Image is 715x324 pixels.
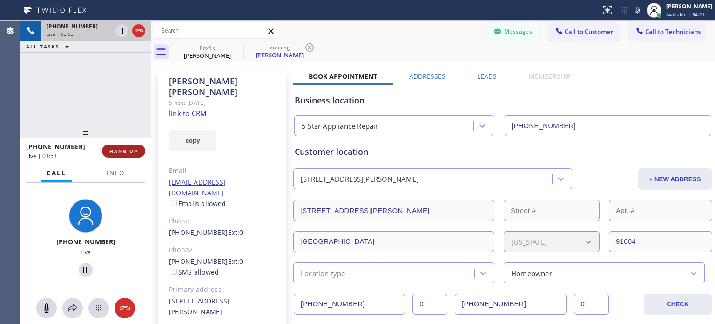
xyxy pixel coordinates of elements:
[171,269,177,275] input: SMS allowed
[477,72,497,81] label: Leads
[171,200,177,206] input: Emails allowed
[638,168,712,190] button: + NEW ADDRESS
[88,298,109,318] button: Open dialpad
[102,145,145,158] button: HANG UP
[26,142,85,151] span: [PHONE_NUMBER]
[505,115,711,136] input: Phone Number
[294,294,405,315] input: Phone Number
[26,43,60,50] span: ALL TASKS
[666,11,705,18] span: Available | 54:21
[169,109,207,118] a: link to CRM
[574,294,609,315] input: Ext. 2
[47,169,66,177] span: Call
[169,228,228,237] a: [PHONE_NUMBER]
[101,164,130,182] button: Info
[132,24,145,37] button: Hang up
[511,268,552,278] div: Homeowner
[244,44,315,51] div: booking
[666,2,712,10] div: [PERSON_NAME]
[309,72,377,81] label: Book Appointment
[228,257,243,266] span: Ext: 0
[47,31,74,37] span: Live | 03:53
[629,23,706,41] button: Call to Technicians
[631,4,644,17] button: Mute
[62,298,83,318] button: Open directory
[455,294,566,315] input: Phone Number 2
[169,245,276,255] div: Phone2
[56,237,115,246] span: [PHONE_NUMBER]
[504,200,600,221] input: Street #
[172,41,243,62] div: Lisa Podell
[169,268,219,276] label: SMS allowed
[609,200,712,221] input: Apt. #
[644,294,712,315] button: CHECK
[109,148,138,154] span: HANG UP
[115,298,135,318] button: Hang up
[169,216,276,227] div: Phone
[169,284,276,295] div: Primary address
[79,263,93,277] button: Hold Customer
[529,72,571,81] label: Membership
[115,24,128,37] button: Hold Customer
[169,97,276,108] div: Since: [DATE]
[107,169,125,177] span: Info
[293,200,494,221] input: Address
[81,248,91,256] span: Live
[244,51,315,59] div: [PERSON_NAME]
[301,174,419,185] div: [STREET_ADDRESS][PERSON_NAME]
[20,41,78,52] button: ALL TASKS
[154,23,279,38] input: Search
[295,94,711,107] div: Business location
[169,257,228,266] a: [PHONE_NUMBER]
[169,165,276,176] div: Email
[41,164,72,182] button: Call
[293,231,494,252] input: City
[244,41,315,62] div: Jill Evans
[36,298,57,318] button: Mute
[488,23,539,41] button: Messages
[645,28,701,36] span: Call to Technicians
[548,23,620,41] button: Call to Customer
[302,121,378,131] div: 5 Star Appliance Repair
[169,130,216,151] button: copy
[412,294,447,315] input: Ext.
[409,72,445,81] label: Addresses
[169,296,276,317] div: [STREET_ADDRESS][PERSON_NAME]
[169,178,226,197] a: [EMAIL_ADDRESS][DOMAIN_NAME]
[609,231,712,252] input: ZIP
[172,51,243,60] div: [PERSON_NAME]
[47,22,98,30] span: [PHONE_NUMBER]
[172,44,243,51] div: Profile
[295,145,711,158] div: Customer location
[26,152,57,160] span: Live | 03:53
[169,76,276,97] div: [PERSON_NAME] [PERSON_NAME]
[301,268,345,278] div: Location type
[565,28,614,36] span: Call to Customer
[228,228,243,237] span: Ext: 0
[169,199,226,208] label: Emails allowed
